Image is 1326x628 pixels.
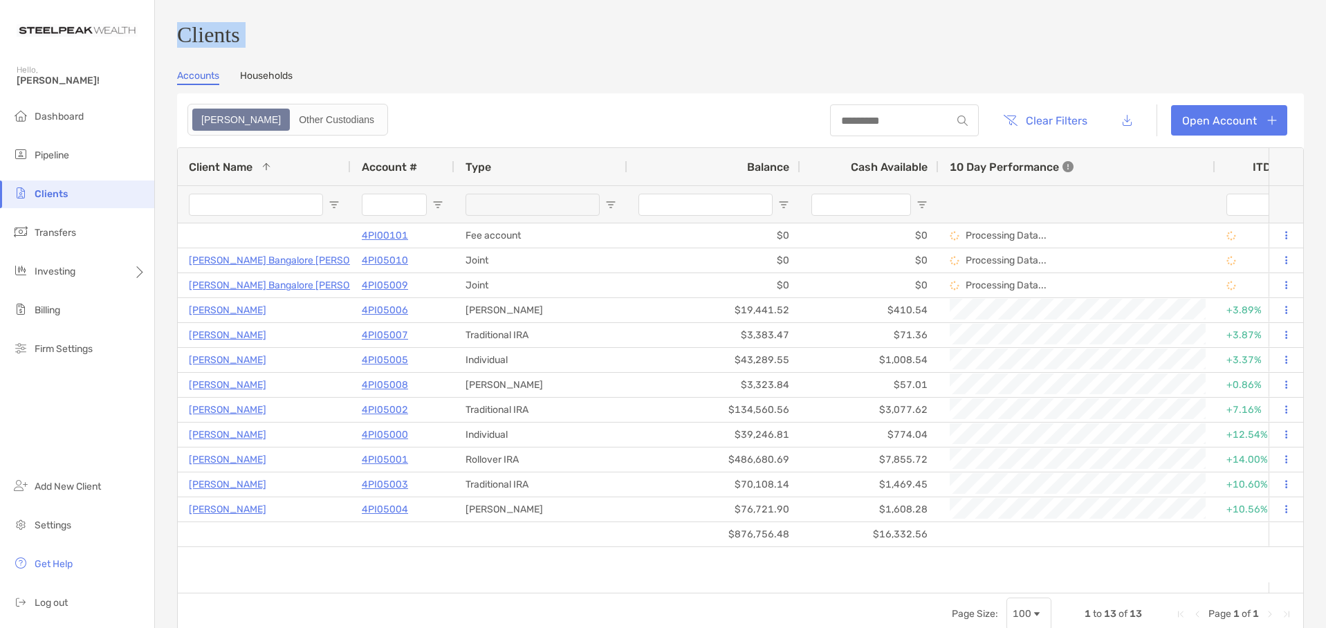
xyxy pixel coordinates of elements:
div: Joint [454,273,627,297]
a: 4PI05002 [362,401,408,418]
a: [PERSON_NAME] [189,401,266,418]
a: 4PI05009 [362,277,408,294]
div: 100 [1013,608,1031,620]
div: $16,332.56 [800,522,939,546]
div: $19,441.52 [627,298,800,322]
div: +3.87% [1226,324,1287,347]
a: [PERSON_NAME] [189,302,266,319]
div: +10.60% [1226,473,1287,496]
img: Processing Data icon [950,231,959,241]
div: Other Custodians [291,110,382,129]
div: Last Page [1281,609,1292,620]
p: [PERSON_NAME] [189,376,266,394]
div: $76,721.90 [627,497,800,521]
a: 4PI05008 [362,376,408,394]
div: segmented control [187,104,388,136]
span: Firm Settings [35,343,93,355]
a: 4PI00101 [362,227,408,244]
img: dashboard icon [12,107,29,124]
img: logout icon [12,593,29,610]
span: Dashboard [35,111,84,122]
div: $43,289.55 [627,348,800,372]
span: Client Name [189,160,252,174]
span: of [1118,608,1127,620]
div: $410.54 [800,298,939,322]
div: $7,855.72 [800,447,939,472]
div: $876,756.48 [627,522,800,546]
p: [PERSON_NAME] [189,326,266,344]
div: Individual [454,348,627,372]
input: Client Name Filter Input [189,194,323,216]
div: 10 Day Performance [950,148,1074,185]
a: [PERSON_NAME] [189,501,266,518]
div: $774.04 [800,423,939,447]
input: Account # Filter Input [362,194,427,216]
img: Processing Data icon [1226,231,1236,241]
div: Individual [454,423,627,447]
span: Cash Available [851,160,928,174]
div: $1,008.54 [800,348,939,372]
a: Accounts [177,70,219,85]
img: settings icon [12,516,29,533]
span: 1 [1253,608,1259,620]
span: Billing [35,304,60,316]
div: +12.54% [1226,423,1287,446]
input: Cash Available Filter Input [811,194,911,216]
div: $0 [627,273,800,297]
div: ITD [1253,160,1287,174]
div: $0 [800,248,939,273]
span: 13 [1130,608,1142,620]
span: 1 [1085,608,1091,620]
img: transfers icon [12,223,29,240]
img: Processing Data icon [950,281,959,290]
a: 4PI05003 [362,476,408,493]
div: [PERSON_NAME] [454,373,627,397]
span: Pipeline [35,149,69,161]
a: [PERSON_NAME] Bangalore [PERSON_NAME] [189,277,393,294]
p: 4PI05010 [362,252,408,269]
a: [PERSON_NAME] Bangalore [PERSON_NAME] [189,252,393,269]
span: 1 [1233,608,1240,620]
a: [PERSON_NAME] [189,351,266,369]
a: 4PI05007 [362,326,408,344]
span: Transfers [35,227,76,239]
div: +14.00% [1226,448,1287,471]
div: +10.56% [1226,498,1287,521]
button: Open Filter Menu [917,199,928,210]
a: Households [240,70,293,85]
img: firm-settings icon [12,340,29,356]
div: Zoe [194,110,288,129]
div: $1,469.45 [800,472,939,497]
div: $3,077.62 [800,398,939,422]
span: Log out [35,597,68,609]
span: Settings [35,519,71,531]
div: $70,108.14 [627,472,800,497]
div: Next Page [1264,609,1276,620]
div: +3.89% [1226,299,1287,322]
input: Balance Filter Input [638,194,773,216]
p: 4PI05000 [362,426,408,443]
div: Page Size: [952,608,998,620]
div: [PERSON_NAME] [454,298,627,322]
span: Page [1208,608,1231,620]
a: 4PI05001 [362,451,408,468]
span: 13 [1104,608,1116,620]
div: Previous Page [1192,609,1203,620]
span: Add New Client [35,481,101,492]
button: Open Filter Menu [329,199,340,210]
img: Zoe Logo [17,6,138,55]
a: 4PI05006 [362,302,408,319]
button: Open Filter Menu [605,199,616,210]
span: [PERSON_NAME]! [17,75,146,86]
input: ITD Filter Input [1226,194,1271,216]
div: $57.01 [800,373,939,397]
button: Clear Filters [993,105,1098,136]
